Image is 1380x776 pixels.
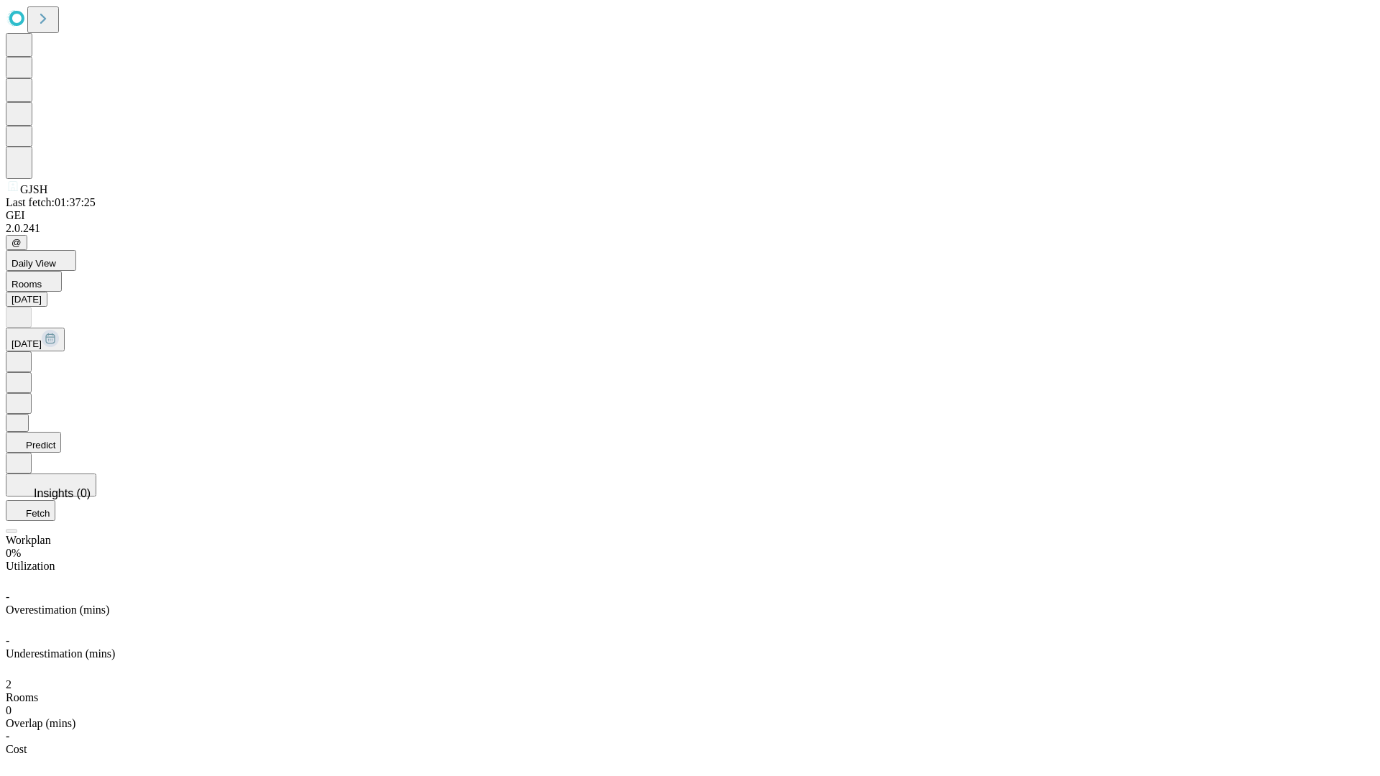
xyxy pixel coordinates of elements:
[6,500,55,521] button: Fetch
[6,534,51,546] span: Workplan
[11,237,22,248] span: @
[6,235,27,250] button: @
[6,717,75,729] span: Overlap (mins)
[11,338,42,349] span: [DATE]
[6,647,115,660] span: Underestimation (mins)
[6,432,61,453] button: Predict
[6,196,96,208] span: Last fetch: 01:37:25
[6,691,38,703] span: Rooms
[6,292,47,307] button: [DATE]
[6,743,27,755] span: Cost
[34,487,91,499] span: Insights (0)
[6,591,9,603] span: -
[6,634,9,647] span: -
[6,704,11,716] span: 0
[6,474,96,496] button: Insights (0)
[6,730,9,742] span: -
[6,250,76,271] button: Daily View
[6,560,55,572] span: Utilization
[11,279,42,290] span: Rooms
[6,222,1374,235] div: 2.0.241
[20,183,47,195] span: GJSH
[6,678,11,690] span: 2
[6,328,65,351] button: [DATE]
[6,209,1374,222] div: GEI
[6,547,21,559] span: 0%
[6,271,62,292] button: Rooms
[6,604,109,616] span: Overestimation (mins)
[11,258,56,269] span: Daily View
